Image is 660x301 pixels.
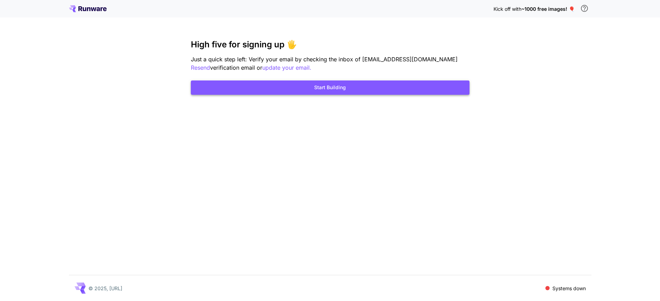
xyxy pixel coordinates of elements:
span: Just a quick step left: Verify your email by checking the inbox of [EMAIL_ADDRESS][DOMAIN_NAME] [191,56,458,63]
button: Start Building [191,80,469,95]
button: update your email. [262,63,311,72]
button: Resend [191,63,210,72]
p: © 2025, [URL] [88,285,122,292]
span: verification email or [210,64,262,71]
p: Systems down [552,285,586,292]
h3: High five for signing up 🖐️ [191,40,469,49]
span: ~1000 free images! 🎈 [521,6,575,12]
button: In order to qualify for free credit, you need to sign up with a business email address and click ... [577,1,591,15]
span: Kick off with [494,6,521,12]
